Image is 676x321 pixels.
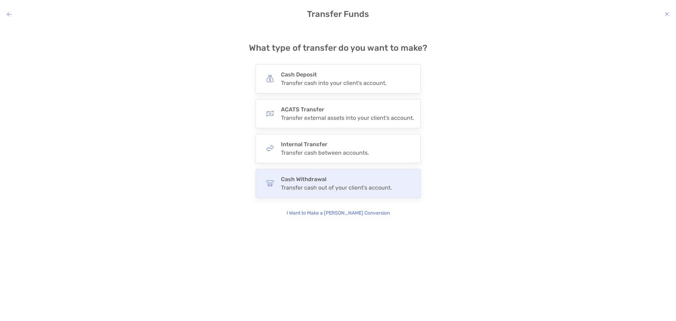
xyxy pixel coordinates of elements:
[287,209,390,217] p: I Want to Make a [PERSON_NAME] Conversion
[266,110,274,117] img: button icon
[281,176,392,183] h4: Cash Withdrawal
[266,75,274,82] img: button icon
[281,115,414,121] div: Transfer external assets into your client's account.
[281,141,369,148] h4: Internal Transfer
[266,179,274,187] img: button icon
[281,71,387,78] h4: Cash Deposit
[281,149,369,156] div: Transfer cash between accounts.
[281,106,414,113] h4: ACATS Transfer
[266,144,274,152] img: button icon
[281,184,392,191] div: Transfer cash out of your client's account.
[281,80,387,86] div: Transfer cash into your client's account.
[249,43,427,53] h4: What type of transfer do you want to make?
